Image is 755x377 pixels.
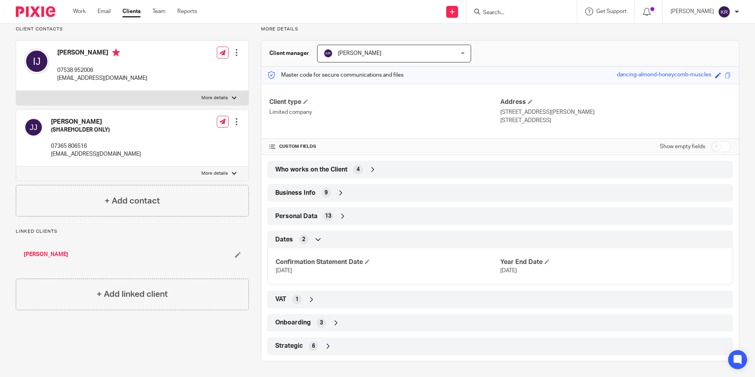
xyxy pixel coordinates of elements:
span: 3 [320,319,323,327]
p: 07538 952006 [57,66,147,74]
span: Dates [275,236,293,244]
p: [STREET_ADDRESS][PERSON_NAME] [500,108,731,116]
span: [DATE] [500,268,517,273]
span: 1 [295,296,299,303]
span: VAT [275,295,286,303]
span: Onboarding [275,319,311,327]
h4: [PERSON_NAME] [51,118,141,126]
p: Master code for secure communications and files [267,71,404,79]
h4: Client type [269,98,500,106]
p: [PERSON_NAME] [670,8,714,15]
img: Pixie [16,6,55,17]
span: Business Info [275,189,316,197]
a: Work [73,8,86,15]
span: 4 [357,166,360,173]
p: Limited company [269,108,500,116]
p: More details [261,26,739,32]
h4: [PERSON_NAME] [57,49,147,58]
span: Strategic [275,342,303,350]
span: [PERSON_NAME] [338,51,381,56]
img: svg%3E [24,118,43,137]
h4: CUSTOM FIELDS [269,143,500,150]
a: Team [152,8,165,15]
img: svg%3E [323,49,333,58]
h4: Confirmation Statement Date [276,258,500,266]
p: More details [201,170,228,177]
a: Reports [177,8,197,15]
h4: + Add linked client [97,288,168,300]
h5: (SHAREHOLDER ONLY) [51,126,141,134]
p: Client contacts [16,26,249,32]
h4: Address [500,98,731,106]
span: 13 [325,212,331,220]
span: [DATE] [276,268,292,273]
div: dancing-almond-honeycomb-muscles [617,71,711,80]
h4: Year End Date [500,258,725,266]
span: Get Support [596,9,627,14]
a: Clients [122,8,141,15]
a: [PERSON_NAME] [24,251,68,258]
img: svg%3E [24,49,49,74]
span: Personal Data [275,212,317,221]
input: Search [482,9,553,17]
h4: + Add contact [105,195,160,207]
img: svg%3E [718,6,731,18]
span: 9 [325,189,328,197]
span: 6 [312,342,315,350]
p: [EMAIL_ADDRESS][DOMAIN_NAME] [51,150,141,158]
p: [STREET_ADDRESS] [500,117,731,124]
p: [EMAIL_ADDRESS][DOMAIN_NAME] [57,74,147,82]
p: 07365 806516 [51,142,141,150]
p: Linked clients [16,228,249,235]
label: Show empty fields [660,143,705,151]
h3: Client manager [269,49,309,57]
p: More details [201,95,228,101]
span: Who works on the Client [275,166,347,174]
span: 2 [302,236,305,243]
a: Email [98,8,111,15]
i: Primary [112,49,120,57]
